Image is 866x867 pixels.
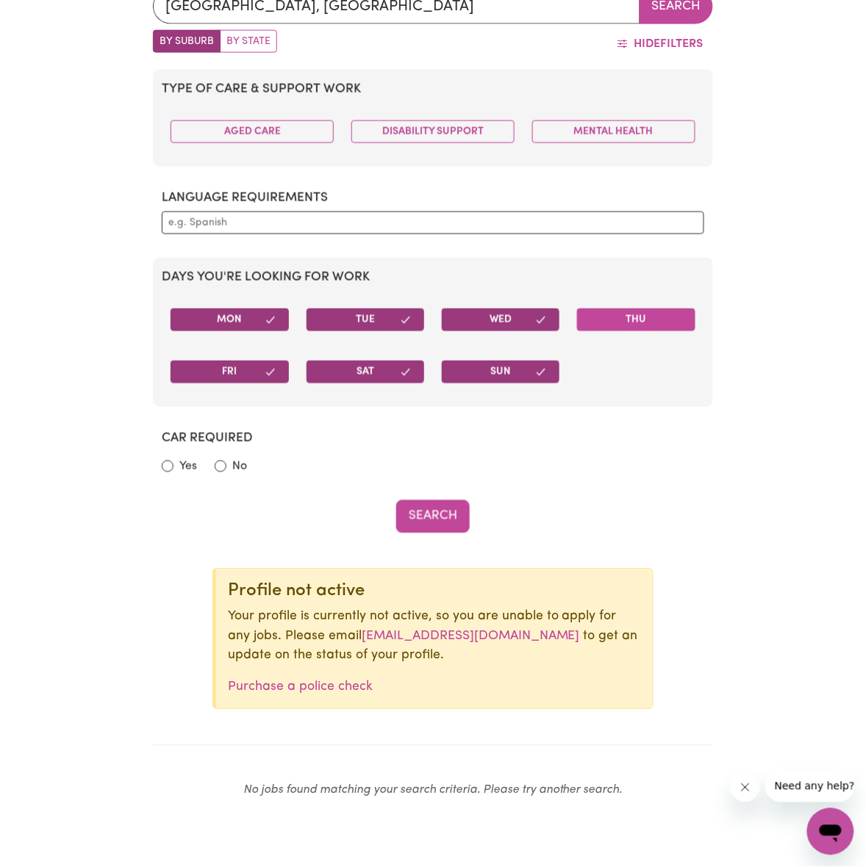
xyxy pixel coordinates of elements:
button: Fri [171,361,288,384]
h2: Days you're looking for work [162,270,704,285]
button: HideFilters [607,30,713,58]
h2: Car required [162,431,704,446]
h2: Language requirements [162,190,704,206]
p: Your profile is currently not active, so you are unable to apply for any jobs. Please email to ge... [228,608,641,666]
span: Need any help? [9,10,89,22]
em: No jobs found matching your search criteria. Please try another search. [243,785,623,796]
label: Search by state [220,30,277,53]
label: Yes [179,458,197,475]
h2: Type of care & support work [162,82,704,97]
button: Search [396,500,470,533]
button: Sun [442,361,559,384]
span: Hide [634,38,661,50]
button: Tue [307,309,424,331]
button: Mental Health [532,120,695,143]
button: Wed [442,309,559,331]
label: Search by suburb/post code [153,30,221,53]
button: Sat [307,361,424,384]
iframe: Button to launch messaging window [807,808,854,855]
div: Profile not active [228,581,641,602]
label: No [232,458,247,475]
a: [EMAIL_ADDRESS][DOMAIN_NAME] [362,630,580,643]
button: Mon [171,309,288,331]
a: Purchase a police check [228,681,373,694]
input: e.g. Spanish [168,215,697,231]
iframe: Close message [731,773,760,802]
button: Aged Care [171,120,334,143]
button: Thu [577,309,695,331]
button: Disability Support [351,120,515,143]
iframe: Message from company [766,770,854,802]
